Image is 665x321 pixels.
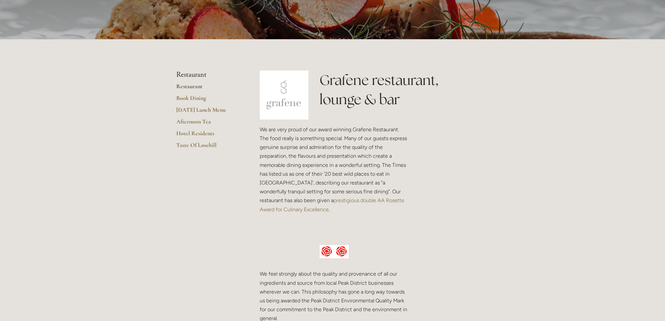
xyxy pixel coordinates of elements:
p: We are very proud of our award winning Grafene Restaurant. The food really is something special. ... [260,125,409,214]
a: Taste Of Losehill [176,141,239,153]
a: Book Dining [176,94,239,106]
a: Restaurant [176,83,239,94]
li: Restaurant [176,71,239,79]
a: Afternoon Tea [176,118,239,130]
a: prestigious double AA Rosette Award for Culinary Excellence [260,197,406,212]
h1: Grafene restaurant, lounge & bar [320,71,489,109]
img: grafene.jpg [260,71,309,120]
a: Hotel Residents [176,130,239,141]
a: [DATE] Lunch Menu [176,106,239,118]
img: AA culinary excellence.jpg [320,245,349,259]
